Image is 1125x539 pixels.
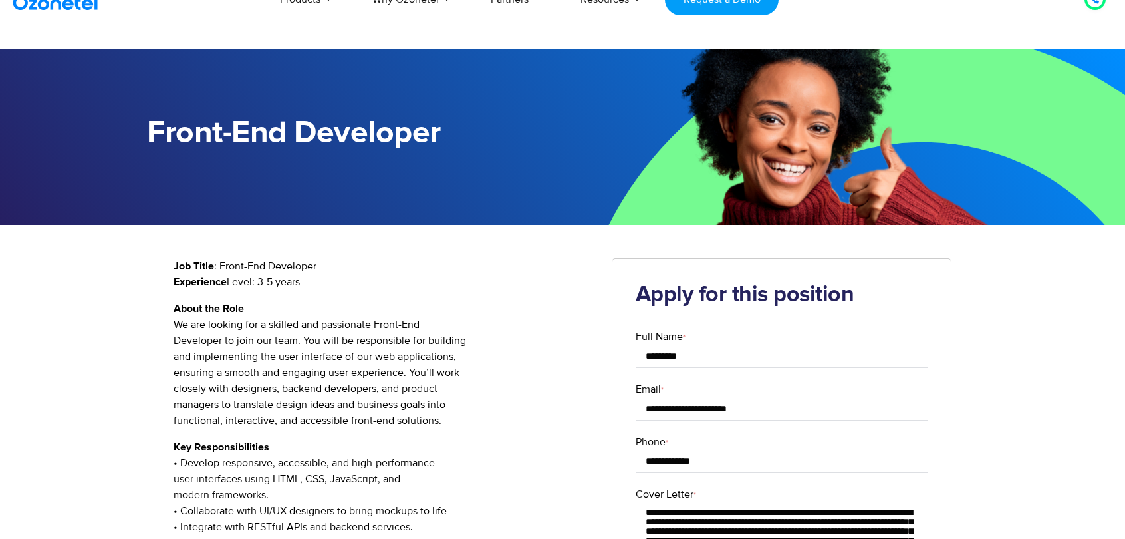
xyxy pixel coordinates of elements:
strong: Job Title [174,261,214,271]
label: Cover Letter [636,486,928,502]
label: Phone [636,434,928,450]
p: We are looking for a skilled and passionate Front-End Developer to join our team. You will be res... [174,301,592,429]
p: : Front-End Developer Level: 3-5 years [174,258,592,290]
h2: Apply for this position [636,282,928,309]
strong: Key Responsibilities [174,442,269,452]
label: Email [636,381,928,397]
label: Full Name [636,329,928,345]
strong: About the Role [174,303,244,314]
strong: Experience [174,277,227,287]
h1: Front-End Developer [147,115,562,152]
